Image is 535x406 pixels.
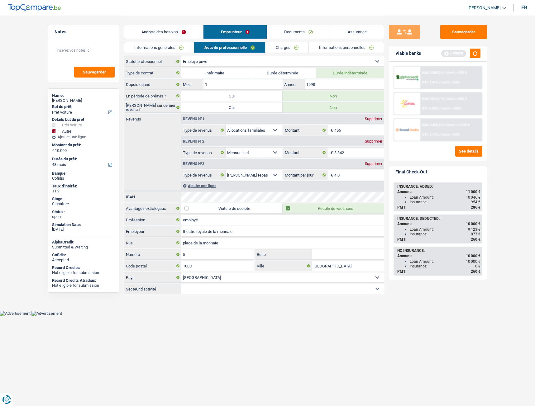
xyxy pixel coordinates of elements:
[181,162,206,166] div: Revenu nº3
[283,148,327,158] label: Montant
[422,133,438,137] span: DTI: 7.11%
[267,25,330,39] a: Documents
[181,91,283,101] label: Oui
[52,196,115,201] div: Stage:
[305,79,384,89] input: AAAA
[410,195,480,200] div: Loan Amount:
[52,214,115,219] div: open
[363,162,384,166] div: Supprimer
[265,42,309,53] a: Charges
[471,232,480,236] span: 877 €
[283,79,305,89] label: Année
[410,232,480,236] div: Insurance:
[52,93,115,98] div: Name:
[31,311,62,316] img: Advertisement
[181,79,203,89] label: Mois
[462,3,506,13] a: [PERSON_NAME]
[52,176,115,181] div: Cofidis
[441,50,466,57] div: Refresh
[181,125,226,135] label: Type de revenus
[124,261,181,271] label: Code postal
[397,254,480,258] div: Amount:
[52,283,115,288] div: Not eligible for submission
[471,269,480,274] span: 260 €
[471,205,480,210] span: 286 €
[447,123,470,127] span: Limit: >1.333 €
[52,98,115,103] div: [PERSON_NAME]
[181,181,384,190] div: Ajouter une ligne
[466,259,480,264] span: 10 000 €
[52,148,54,153] span: €
[181,148,226,158] label: Type de revenus
[181,170,226,180] label: Type de revenus
[124,192,181,202] label: IBAN
[124,114,181,121] label: Revenus
[439,106,441,111] span: /
[327,148,334,158] span: €
[410,227,480,232] div: Loan Amount:
[52,143,114,148] label: Montant du prêt:
[466,222,480,226] span: 10 000 €
[124,215,181,225] label: Profession
[52,171,115,176] div: Banque:
[203,79,282,89] input: MM
[52,253,115,257] div: Cofidis:
[255,261,312,271] label: Ville
[124,272,181,282] label: Pays
[124,42,194,53] a: Informations générales
[363,139,384,143] div: Supprimer
[52,135,115,139] div: Ajouter une ligne
[181,117,206,121] div: Revenu nº1
[447,97,467,101] span: Limit: >800 €
[124,56,181,66] label: Statut professionnel
[439,80,441,84] span: /
[249,68,317,78] label: Durée déterminée
[74,67,115,78] button: Sauvegarder
[410,200,480,204] div: Insurance:
[395,51,421,56] div: Viable banks
[52,257,115,262] div: Accepted
[124,102,181,112] label: [PERSON_NAME] sur dernier revenu ?
[124,203,181,213] label: Avantages extralégaux
[283,102,384,112] label: Non
[283,91,384,101] label: Non
[52,265,115,270] div: Record Credits:
[422,71,443,75] span: NAI: 3 305,3 €
[475,264,480,268] span: 0 €
[52,104,114,109] label: But du prêt:
[442,133,460,137] span: Limit: <65%
[471,237,480,242] span: 260 €
[52,210,115,215] div: Status:
[397,184,480,189] div: INSURANCE, ADDED:
[447,71,467,75] span: Limit: >750 €
[395,169,427,175] div: Final Check-Out
[52,245,115,250] div: Submitted & Waiting
[52,227,115,232] div: [DATE]
[466,190,480,194] span: 11 000 €
[55,29,113,35] h5: Notes
[396,124,419,135] img: Record Credits
[52,157,114,162] label: Durée du prêt:
[396,74,419,81] img: AlphaCredit
[330,25,384,39] a: Assurance
[124,284,181,294] label: Secteur d'activité
[397,216,480,221] div: INSURANCE, DEDUCTED:
[316,68,384,78] label: Durée indéterminée
[181,68,249,78] label: Intérimaire
[124,226,181,236] label: Employeur
[422,80,438,84] span: DTI: 7.41%
[422,97,443,101] span: NAI: 3 613,7 €
[327,125,334,135] span: €
[466,254,480,258] span: 10 000 €
[455,146,482,157] button: See details
[410,259,480,264] div: Loan Amount:
[83,70,106,74] span: Sauvegarder
[466,195,480,200] span: 10 046 €
[283,170,327,180] label: Montant par jour
[52,201,115,206] div: Signature
[52,278,115,283] div: Record Credits Atradius:
[363,117,384,121] div: Supprimer
[422,106,438,111] span: DTI: 6.82%
[396,98,419,109] img: Cofidis
[521,5,527,11] div: fr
